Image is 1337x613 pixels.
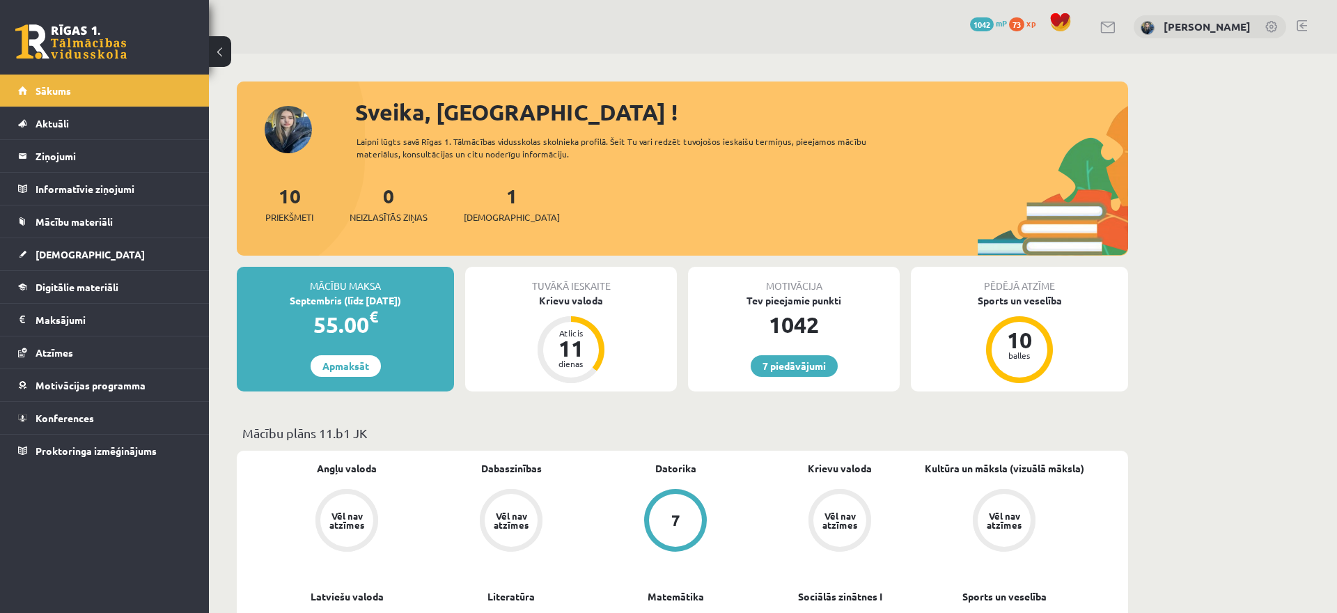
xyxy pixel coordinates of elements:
a: 73 xp [1009,17,1042,29]
a: Mācību materiāli [18,205,191,238]
a: Angļu valoda [317,461,377,476]
a: Digitālie materiāli [18,271,191,303]
legend: Maksājumi [36,304,191,336]
div: Sports un veselība [911,293,1128,308]
a: Vēl nav atzīmes [922,489,1086,554]
a: Kultūra un māksla (vizuālā māksla) [925,461,1084,476]
span: Digitālie materiāli [36,281,118,293]
span: mP [996,17,1007,29]
a: 10Priekšmeti [265,183,313,224]
span: Priekšmeti [265,210,313,224]
span: Konferences [36,412,94,424]
a: 1[DEMOGRAPHIC_DATA] [464,183,560,224]
a: Aktuāli [18,107,191,139]
a: Informatīvie ziņojumi [18,173,191,205]
a: Sociālās zinātnes I [798,589,882,604]
div: Vēl nav atzīmes [492,511,531,529]
div: balles [999,351,1040,359]
span: Aktuāli [36,117,69,130]
div: Laipni lūgts savā Rīgas 1. Tālmācības vidusskolas skolnieka profilā. Šeit Tu vari redzēt tuvojošo... [357,135,891,160]
a: Datorika [655,461,696,476]
legend: Ziņojumi [36,140,191,172]
a: Literatūra [487,589,535,604]
a: Dabaszinības [481,461,542,476]
a: Rīgas 1. Tālmācības vidusskola [15,24,127,59]
div: Sveika, [GEOGRAPHIC_DATA] ! [355,95,1128,129]
img: Melānija Āboliņa [1141,21,1155,35]
a: Krievu valoda Atlicis 11 dienas [465,293,677,385]
a: Matemātika [648,589,704,604]
div: 1042 [688,308,900,341]
a: Apmaksāt [311,355,381,377]
a: Atzīmes [18,336,191,368]
a: 1042 mP [970,17,1007,29]
div: Tev pieejamie punkti [688,293,900,308]
div: Vēl nav atzīmes [820,511,859,529]
div: Septembris (līdz [DATE]) [237,293,454,308]
div: 10 [999,329,1040,351]
a: [DEMOGRAPHIC_DATA] [18,238,191,270]
legend: Informatīvie ziņojumi [36,173,191,205]
span: Sākums [36,84,71,97]
a: Sports un veselība 10 balles [911,293,1128,385]
a: Vēl nav atzīmes [265,489,429,554]
span: 73 [1009,17,1024,31]
a: Motivācijas programma [18,369,191,401]
a: Sākums [18,75,191,107]
div: Pēdējā atzīme [911,267,1128,293]
p: Mācību plāns 11.b1 JK [242,424,1123,442]
span: Neizlasītās ziņas [350,210,428,224]
div: Motivācija [688,267,900,293]
a: Ziņojumi [18,140,191,172]
span: Proktoringa izmēģinājums [36,444,157,457]
span: 1042 [970,17,994,31]
div: Vēl nav atzīmes [327,511,366,529]
a: Vēl nav atzīmes [429,489,593,554]
a: Latviešu valoda [311,589,384,604]
span: € [369,306,378,327]
a: [PERSON_NAME] [1164,20,1251,33]
div: Tuvākā ieskaite [465,267,677,293]
span: Atzīmes [36,346,73,359]
span: Motivācijas programma [36,379,146,391]
div: Krievu valoda [465,293,677,308]
span: xp [1026,17,1035,29]
span: Mācību materiāli [36,215,113,228]
span: [DEMOGRAPHIC_DATA] [464,210,560,224]
div: Mācību maksa [237,267,454,293]
div: Vēl nav atzīmes [985,511,1024,529]
a: Maksājumi [18,304,191,336]
a: Krievu valoda [808,461,872,476]
div: 7 [671,513,680,528]
a: Konferences [18,402,191,434]
div: dienas [550,359,592,368]
a: Vēl nav atzīmes [758,489,922,554]
a: Sports un veselība [962,589,1047,604]
a: 0Neizlasītās ziņas [350,183,428,224]
a: Proktoringa izmēģinājums [18,435,191,467]
span: [DEMOGRAPHIC_DATA] [36,248,145,261]
div: 55.00 [237,308,454,341]
a: 7 [593,489,758,554]
a: 7 piedāvājumi [751,355,838,377]
div: Atlicis [550,329,592,337]
div: 11 [550,337,592,359]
